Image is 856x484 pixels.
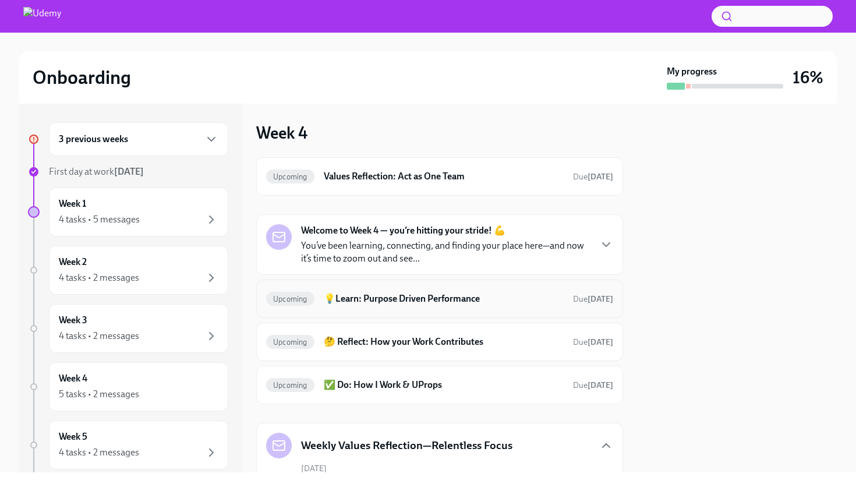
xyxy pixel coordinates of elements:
[301,239,590,265] p: You’ve been learning, connecting, and finding your place here—and now it’s time to zoom out and s...
[266,338,314,347] span: Upcoming
[588,337,613,347] strong: [DATE]
[588,294,613,304] strong: [DATE]
[59,213,140,226] div: 4 tasks • 5 messages
[588,380,613,390] strong: [DATE]
[28,421,228,469] a: Week 54 tasks • 2 messages
[28,165,228,178] a: First day at work[DATE]
[33,66,131,89] h2: Onboarding
[266,381,314,390] span: Upcoming
[793,67,823,88] h3: 16%
[28,246,228,295] a: Week 24 tasks • 2 messages
[59,372,87,385] h6: Week 4
[28,362,228,411] a: Week 45 tasks • 2 messages
[59,446,139,459] div: 4 tasks • 2 messages
[59,256,87,269] h6: Week 2
[256,122,307,143] h3: Week 4
[266,172,314,181] span: Upcoming
[301,438,512,453] h5: Weekly Values Reflection—Relentless Focus
[59,388,139,401] div: 5 tasks • 2 messages
[59,133,128,146] h6: 3 previous weeks
[59,330,139,342] div: 4 tasks • 2 messages
[23,7,61,26] img: Udemy
[573,380,613,391] span: September 20th, 2025 13:00
[28,304,228,353] a: Week 34 tasks • 2 messages
[573,294,613,305] span: September 20th, 2025 13:00
[667,65,717,78] strong: My progress
[59,430,87,443] h6: Week 5
[301,463,327,474] span: [DATE]
[59,314,87,327] h6: Week 3
[266,289,613,308] a: Upcoming💡Learn: Purpose Driven PerformanceDue[DATE]
[324,170,564,183] h6: Values Reflection: Act as One Team
[573,380,613,390] span: Due
[324,379,564,391] h6: ✅ Do: How I Work & UProps
[573,171,613,182] span: September 16th, 2025 13:00
[266,295,314,303] span: Upcoming
[573,294,613,304] span: Due
[59,197,86,210] h6: Week 1
[49,122,228,156] div: 3 previous weeks
[59,271,139,284] div: 4 tasks • 2 messages
[573,337,613,347] span: Due
[573,172,613,182] span: Due
[49,166,144,177] span: First day at work
[324,335,564,348] h6: 🤔 Reflect: How your Work Contributes
[266,167,613,186] a: UpcomingValues Reflection: Act as One TeamDue[DATE]
[28,188,228,236] a: Week 14 tasks • 5 messages
[588,172,613,182] strong: [DATE]
[266,333,613,351] a: Upcoming🤔 Reflect: How your Work ContributesDue[DATE]
[324,292,564,305] h6: 💡Learn: Purpose Driven Performance
[573,337,613,348] span: September 20th, 2025 13:00
[301,224,505,237] strong: Welcome to Week 4 — you’re hitting your stride! 💪
[114,166,144,177] strong: [DATE]
[266,376,613,394] a: Upcoming✅ Do: How I Work & UPropsDue[DATE]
